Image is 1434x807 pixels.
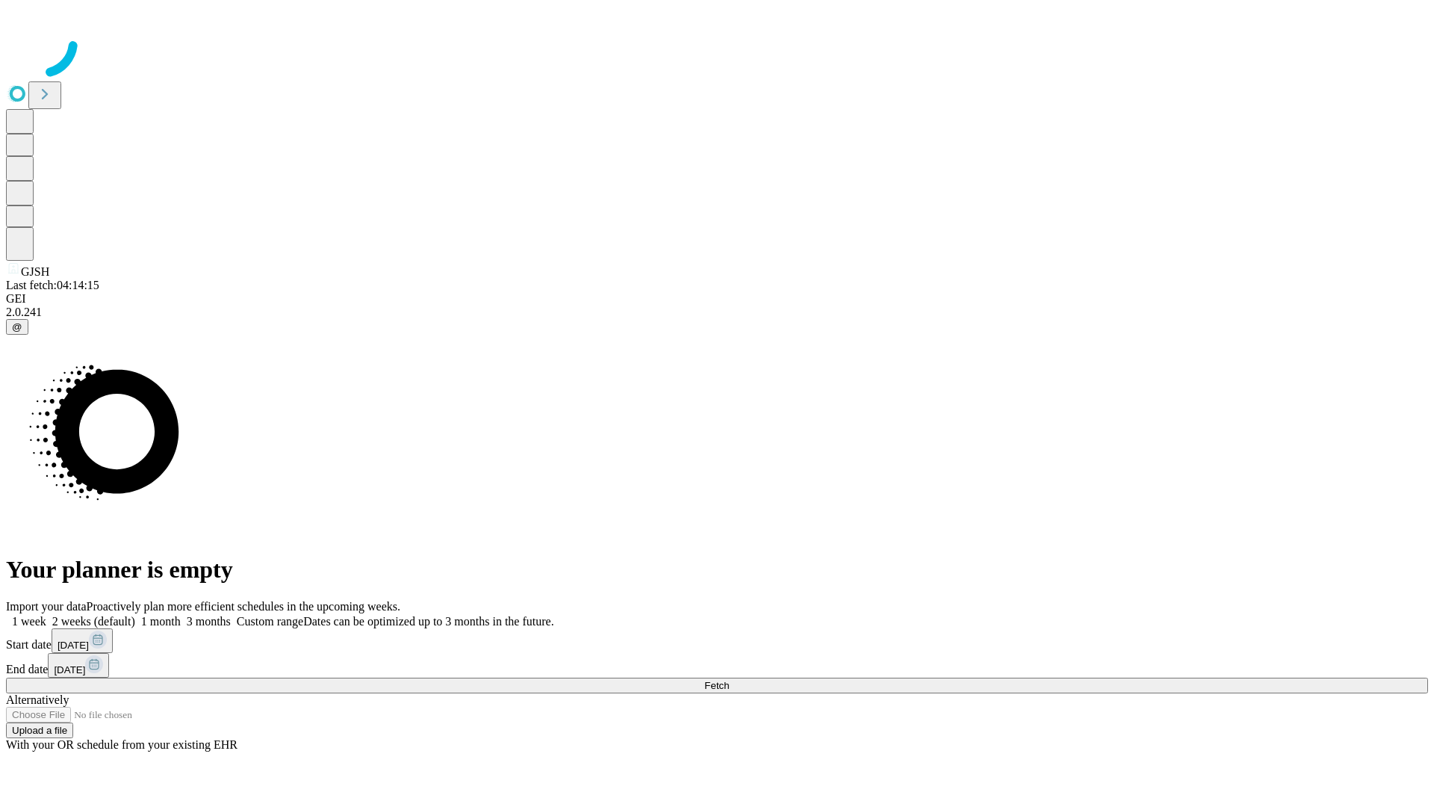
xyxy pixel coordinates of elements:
[21,265,49,278] span: GJSH
[58,640,89,651] span: [DATE]
[237,615,303,628] span: Custom range
[12,321,22,333] span: @
[6,292,1428,306] div: GEI
[52,615,135,628] span: 2 weeks (default)
[6,556,1428,584] h1: Your planner is empty
[141,615,181,628] span: 1 month
[48,653,109,678] button: [DATE]
[6,319,28,335] button: @
[6,723,73,738] button: Upload a file
[87,600,400,613] span: Proactively plan more efficient schedules in the upcoming weeks.
[54,664,85,675] span: [DATE]
[704,680,729,691] span: Fetch
[6,693,69,706] span: Alternatively
[6,653,1428,678] div: End date
[52,628,113,653] button: [DATE]
[187,615,231,628] span: 3 months
[6,678,1428,693] button: Fetch
[12,615,46,628] span: 1 week
[6,600,87,613] span: Import your data
[6,628,1428,653] div: Start date
[303,615,553,628] span: Dates can be optimized up to 3 months in the future.
[6,306,1428,319] div: 2.0.241
[6,279,99,291] span: Last fetch: 04:14:15
[6,738,238,751] span: With your OR schedule from your existing EHR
